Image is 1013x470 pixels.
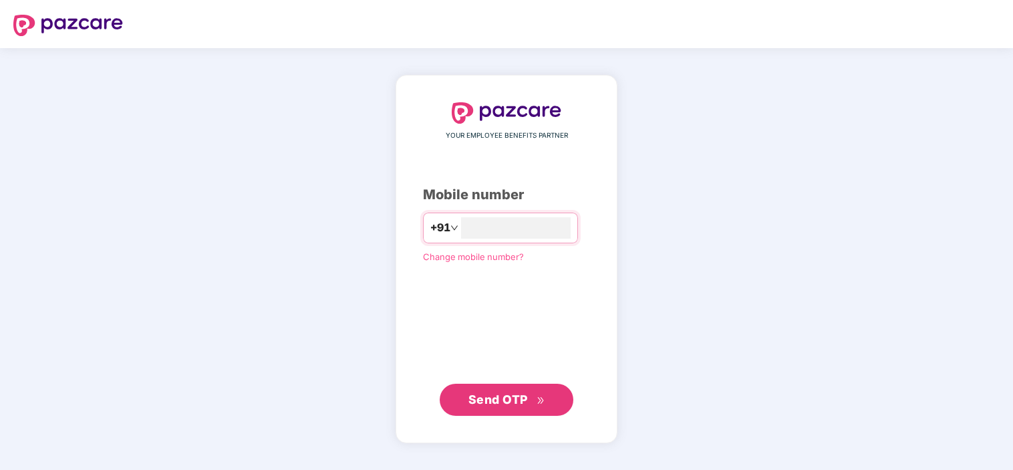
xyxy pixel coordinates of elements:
[450,224,458,232] span: down
[468,392,528,406] span: Send OTP
[423,251,524,262] a: Change mobile number?
[452,102,561,124] img: logo
[440,384,573,416] button: Send OTPdouble-right
[13,15,123,36] img: logo
[446,130,568,141] span: YOUR EMPLOYEE BENEFITS PARTNER
[423,185,590,205] div: Mobile number
[537,396,545,405] span: double-right
[430,219,450,236] span: +91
